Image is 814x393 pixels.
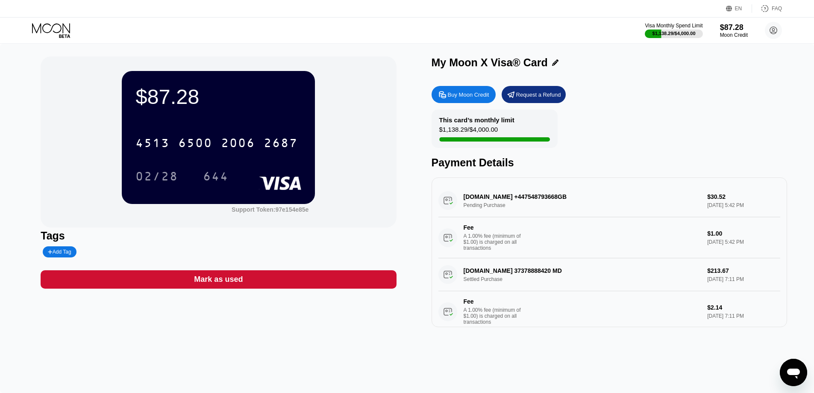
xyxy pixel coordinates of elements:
[645,23,702,38] div: Visa Monthly Spend Limit$1,138.29/$4,000.00
[41,230,396,242] div: Tags
[178,137,212,151] div: 6500
[448,91,489,98] div: Buy Moon Credit
[197,165,235,187] div: 644
[432,86,496,103] div: Buy Moon Credit
[232,206,309,213] div: Support Token:97e154e85e
[48,249,71,255] div: Add Tag
[135,85,301,109] div: $87.28
[735,6,742,12] div: EN
[464,224,523,231] div: Fee
[41,270,396,289] div: Mark as used
[652,31,696,36] div: $1,138.29 / $4,000.00
[135,171,178,184] div: 02/28
[432,157,787,169] div: Payment Details
[438,217,780,258] div: FeeA 1.00% fee (minimum of $1.00) is charged on all transactions$1.00[DATE] 5:42 PM
[264,137,298,151] div: 2687
[707,313,780,319] div: [DATE] 7:11 PM
[194,275,243,284] div: Mark as used
[432,56,548,69] div: My Moon X Visa® Card
[780,359,807,386] iframe: Mesajlaşma penceresini başlatma düğmesi
[129,165,185,187] div: 02/28
[726,4,752,13] div: EN
[135,137,170,151] div: 4513
[752,4,782,13] div: FAQ
[464,233,528,251] div: A 1.00% fee (minimum of $1.00) is charged on all transactions
[502,86,566,103] div: Request a Refund
[464,307,528,325] div: A 1.00% fee (minimum of $1.00) is charged on all transactions
[221,137,255,151] div: 2006
[772,6,782,12] div: FAQ
[720,23,748,38] div: $87.28Moon Credit
[464,298,523,305] div: Fee
[130,132,303,154] div: 4513650020062687
[438,291,780,332] div: FeeA 1.00% fee (minimum of $1.00) is charged on all transactions$2.14[DATE] 7:11 PM
[43,246,76,257] div: Add Tag
[439,126,498,137] div: $1,138.29 / $4,000.00
[707,304,780,311] div: $2.14
[203,171,229,184] div: 644
[516,91,561,98] div: Request a Refund
[720,23,748,32] div: $87.28
[232,206,309,213] div: Support Token: 97e154e85e
[707,230,780,237] div: $1.00
[707,239,780,245] div: [DATE] 5:42 PM
[720,32,748,38] div: Moon Credit
[645,23,702,29] div: Visa Monthly Spend Limit
[439,116,514,124] div: This card’s monthly limit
